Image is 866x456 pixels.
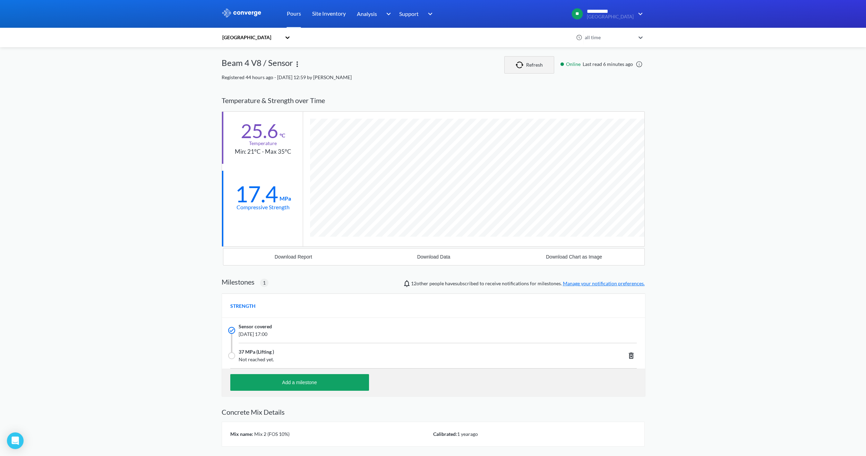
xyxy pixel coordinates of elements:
[237,203,290,211] div: Compressive Strength
[399,9,419,18] span: Support
[634,10,645,18] img: downArrow.svg
[239,330,553,338] span: [DATE] 17:00
[417,254,451,260] div: Download Data
[253,431,290,437] span: Mix 2 (FOS 10%)
[563,280,645,286] a: Manage your notification preferences.
[222,34,281,41] div: [GEOGRAPHIC_DATA]
[411,280,428,286] span: Jonathan Paul, Bailey Bright, Mircea Zagrean, Alaa Bouayed, Conor Owens, Liliana Cortina, Cyrene ...
[222,90,645,111] div: Temperature & Strength over Time
[557,60,645,68] div: Last read 6 minutes ago
[7,432,24,449] div: Open Intercom Messenger
[239,323,272,330] span: Sensor covered
[433,431,457,437] span: Calibrated:
[583,34,635,41] div: all time
[239,348,274,356] span: 37 MPa (Lifting )
[222,8,262,17] img: logo_ewhite.svg
[235,147,291,157] div: Min: 21°C - Max 35°C
[222,56,293,74] div: Beam 4 V8 / Sensor
[222,408,645,416] h2: Concrete Mix Details
[457,431,478,437] span: 1 year ago
[516,61,526,68] img: icon-refresh.svg
[222,74,352,80] span: Registered 44 hours ago - [DATE] 12:59 by [PERSON_NAME]
[249,140,277,147] div: Temperature
[263,279,266,287] span: 1
[230,374,369,391] button: Add a milestone
[504,248,644,265] button: Download Chart as Image
[235,185,278,203] div: 17.4
[275,254,312,260] div: Download Report
[241,122,278,140] div: 25.6
[357,9,377,18] span: Analysis
[504,56,554,74] button: Refresh
[403,279,411,288] img: notifications-icon.svg
[576,34,582,41] img: icon-clock.svg
[230,431,253,437] span: Mix name:
[411,280,645,287] span: people have subscribed to receive notifications for milestones.
[223,248,364,265] button: Download Report
[423,10,435,18] img: downArrow.svg
[381,10,393,18] img: downArrow.svg
[587,14,634,19] span: [GEOGRAPHIC_DATA]
[566,60,583,68] span: Online
[293,60,301,68] img: more.svg
[546,254,602,260] div: Download Chart as Image
[222,278,255,286] h2: Milestones
[239,356,553,363] span: Not reached yet.
[363,248,504,265] button: Download Data
[230,302,256,310] span: STRENGTH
